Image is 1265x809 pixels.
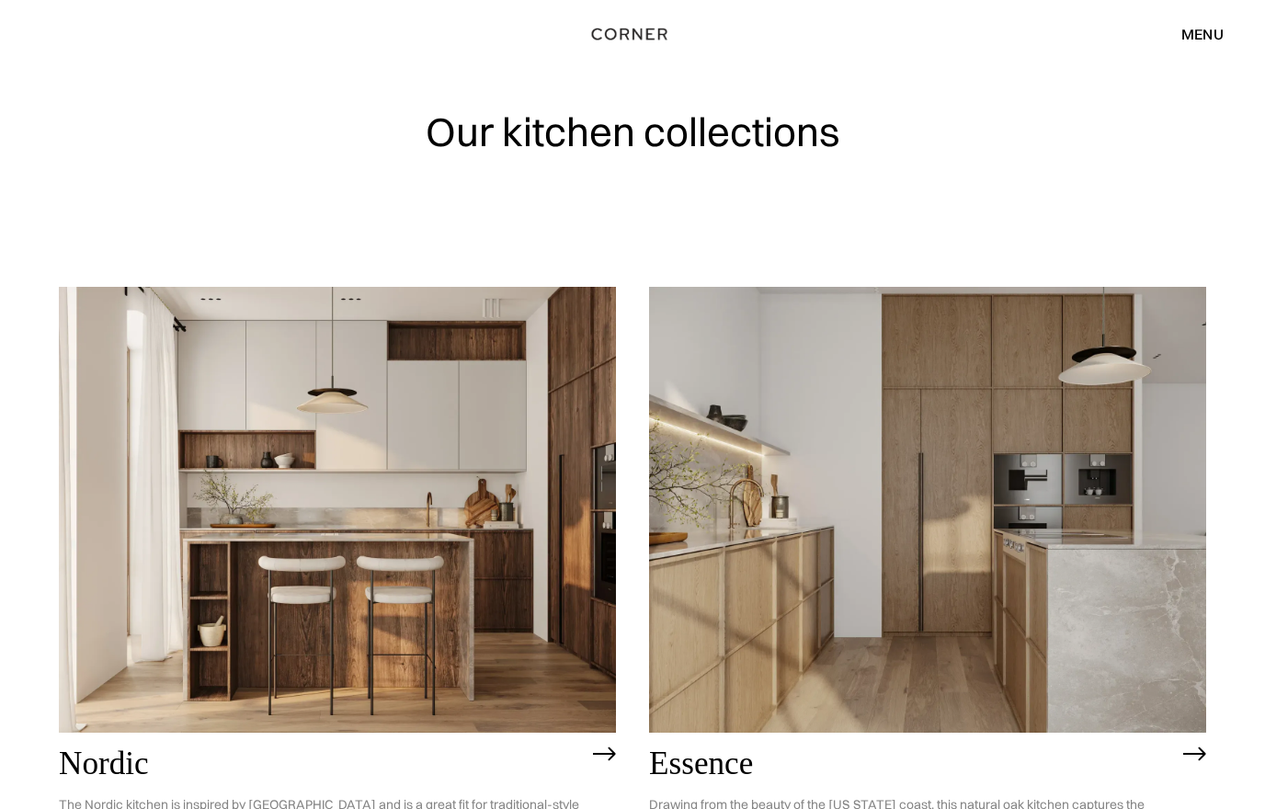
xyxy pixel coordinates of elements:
[59,746,584,782] h2: Nordic
[1181,27,1224,41] div: menu
[1163,18,1224,50] div: menu
[426,110,840,154] h1: Our kitchen collections
[572,22,693,46] a: home
[649,746,1174,782] h2: Essence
